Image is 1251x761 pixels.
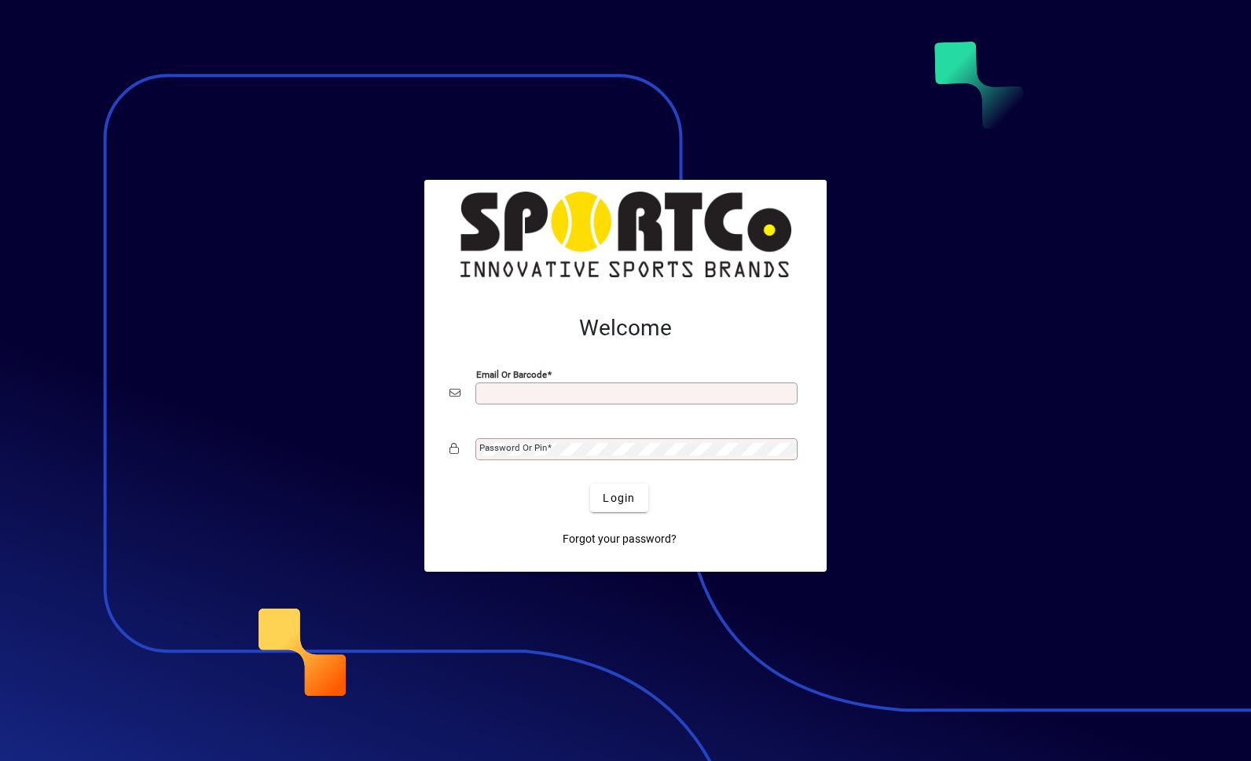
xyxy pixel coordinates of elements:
h2: Welcome [449,315,802,342]
button: Login [590,484,648,512]
mat-label: Password or Pin [479,442,547,453]
a: Forgot your password? [556,525,683,553]
span: Forgot your password? [563,531,677,547]
span: Login [603,490,635,507]
mat-label: Email or Barcode [476,369,547,380]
